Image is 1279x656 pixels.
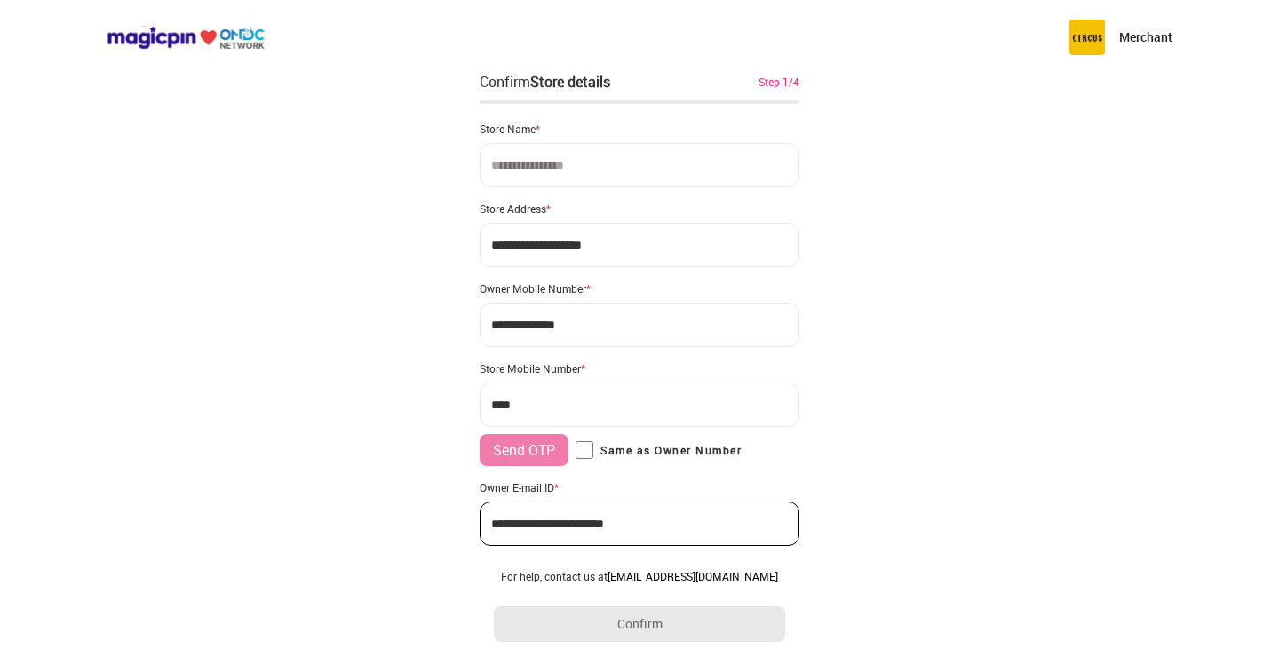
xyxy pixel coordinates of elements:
[1069,20,1105,55] img: circus.b677b59b.png
[759,74,799,90] div: Step 1/4
[576,441,593,459] input: Same as Owner Number
[1119,28,1172,46] p: Merchant
[480,281,799,296] div: Owner Mobile Number
[480,122,799,136] div: Store Name
[480,480,799,494] div: Owner E-mail ID
[576,441,742,459] label: Same as Owner Number
[530,72,610,91] div: Store details
[608,569,778,583] a: [EMAIL_ADDRESS][DOMAIN_NAME]
[494,606,785,642] button: Confirm
[494,569,785,583] div: For help, contact us at
[480,202,799,216] div: Store Address
[480,361,799,375] div: Store Mobile Number
[480,71,610,92] div: Confirm
[107,26,265,50] img: ondc-logo-new-small.8a59708e.svg
[480,434,568,466] button: Send OTP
